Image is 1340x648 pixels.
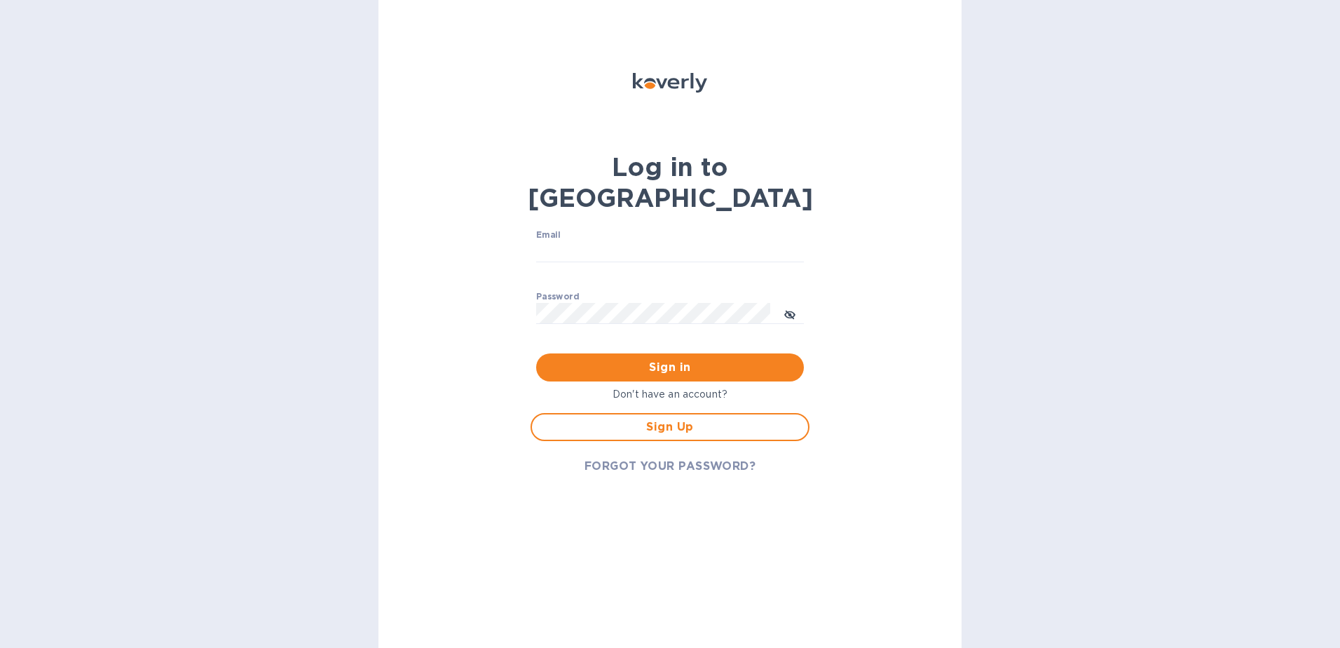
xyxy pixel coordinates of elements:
button: Sign Up [531,413,809,441]
span: FORGOT YOUR PASSWORD? [584,458,756,475]
label: Password [536,293,579,302]
img: Koverly [633,73,707,93]
button: toggle password visibility [776,299,804,328]
label: Email [536,231,561,240]
span: Sign Up [543,419,797,436]
button: FORGOT YOUR PASSWORD? [573,452,767,480]
b: Log in to [GEOGRAPHIC_DATA] [528,151,813,213]
span: Sign in [547,359,793,376]
p: Don't have an account? [531,387,809,402]
button: Sign in [536,353,804,382]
